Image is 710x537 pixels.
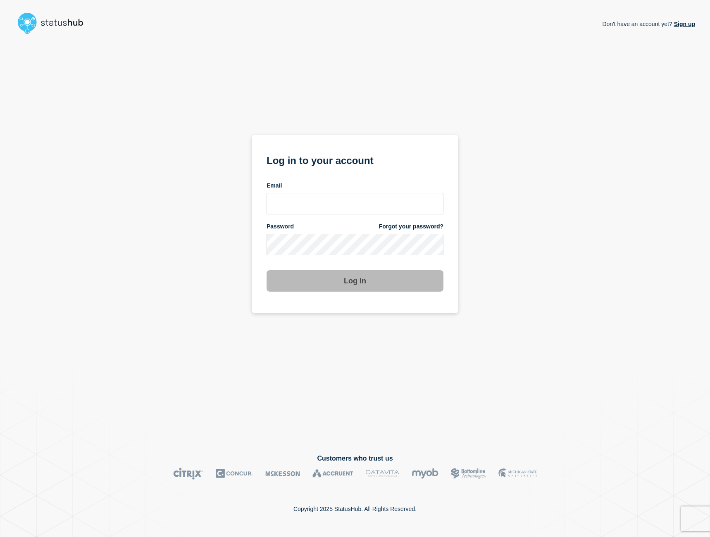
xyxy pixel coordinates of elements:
[15,455,695,462] h2: Customers who trust us
[412,468,438,480] img: myob logo
[265,468,300,480] img: McKesson logo
[216,468,253,480] img: Concur logo
[672,21,695,27] a: Sign up
[267,223,294,230] span: Password
[267,270,443,292] button: Log in
[312,468,353,480] img: Accruent logo
[451,468,486,480] img: Bottomline logo
[498,468,537,480] img: MSU logo
[267,152,443,167] h1: Log in to your account
[602,14,695,34] p: Don't have an account yet?
[267,182,282,190] span: Email
[366,468,399,480] img: DataVita logo
[173,468,203,480] img: Citrix logo
[379,223,443,230] a: Forgot your password?
[267,193,443,214] input: email input
[267,234,443,255] input: password input
[15,10,93,36] img: StatusHub logo
[293,506,417,512] p: Copyright 2025 StatusHub. All Rights Reserved.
